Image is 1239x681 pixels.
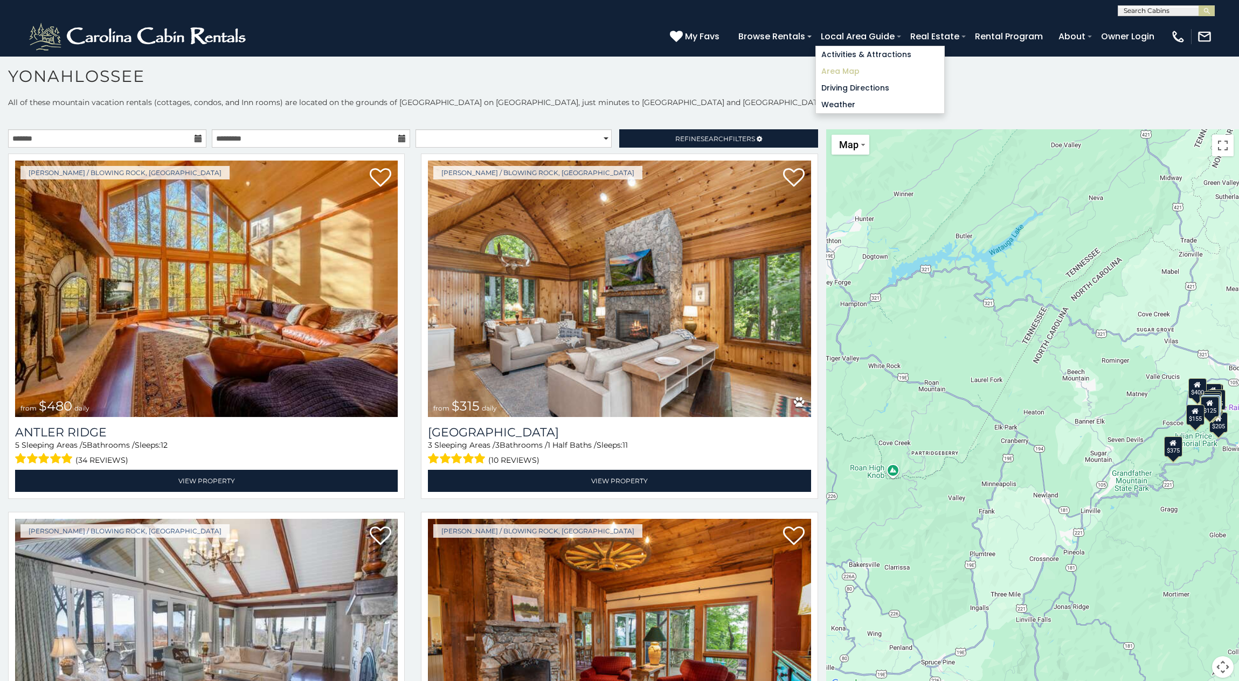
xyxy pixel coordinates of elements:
[619,129,818,148] a: RefineSearchFilters
[832,135,869,155] button: Change map style
[82,440,87,450] span: 5
[1201,395,1221,416] div: $125
[816,96,944,113] a: Weather
[15,425,398,440] a: Antler Ridge
[1203,391,1222,412] div: $120
[15,440,398,467] div: Sleeping Areas / Bathrooms / Sleeps:
[15,440,19,450] span: 5
[1209,412,1228,433] div: $205
[685,30,719,43] span: My Favs
[428,440,432,450] span: 3
[701,135,729,143] span: Search
[27,20,251,53] img: White-1-2.png
[20,404,37,412] span: from
[20,166,230,179] a: [PERSON_NAME] / Blowing Rock, [GEOGRAPHIC_DATA]
[675,135,755,143] span: Refine Filters
[428,470,811,492] a: View Property
[482,404,497,412] span: daily
[39,398,72,414] span: $480
[670,30,722,44] a: My Favs
[74,404,89,412] span: daily
[433,404,449,412] span: from
[428,425,811,440] a: [GEOGRAPHIC_DATA]
[161,440,168,450] span: 12
[1207,390,1226,410] div: $675
[15,161,398,417] img: Antler Ridge
[1053,27,1091,46] a: About
[1212,656,1234,678] button: Map camera controls
[433,166,642,179] a: [PERSON_NAME] / Blowing Rock, [GEOGRAPHIC_DATA]
[783,525,805,548] a: Add to favorites
[488,453,539,467] span: (10 reviews)
[428,425,811,440] h3: Chimney Island
[15,161,398,417] a: Antler Ridge from $480 daily
[15,470,398,492] a: View Property
[839,139,859,150] span: Map
[548,440,597,450] span: 1 Half Baths /
[905,27,965,46] a: Real Estate
[1201,397,1219,417] div: $125
[428,161,811,417] img: Chimney Island
[428,161,811,417] a: Chimney Island from $315 daily
[1171,29,1186,44] img: phone-regular-white.png
[495,440,500,450] span: 3
[816,46,944,63] a: Activities & Attractions
[816,63,944,80] a: Area Map
[816,80,944,96] a: Driving Directions
[1197,29,1212,44] img: mail-regular-white.png
[1096,27,1160,46] a: Owner Login
[1203,393,1221,414] div: $135
[815,27,900,46] a: Local Area Guide
[1164,436,1182,457] div: $375
[428,440,811,467] div: Sleeping Areas / Bathrooms / Sleeps:
[622,440,628,450] span: 11
[1203,384,1222,404] div: $195
[20,524,230,538] a: [PERSON_NAME] / Blowing Rock, [GEOGRAPHIC_DATA]
[75,453,128,467] span: (34 reviews)
[433,524,642,538] a: [PERSON_NAME] / Blowing Rock, [GEOGRAPHIC_DATA]
[1186,405,1205,425] div: $155
[733,27,811,46] a: Browse Rentals
[370,525,391,548] a: Add to favorites
[783,167,805,190] a: Add to favorites
[1212,135,1234,156] button: Toggle fullscreen view
[970,27,1048,46] a: Rental Program
[1188,378,1207,399] div: $400
[452,398,480,414] span: $315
